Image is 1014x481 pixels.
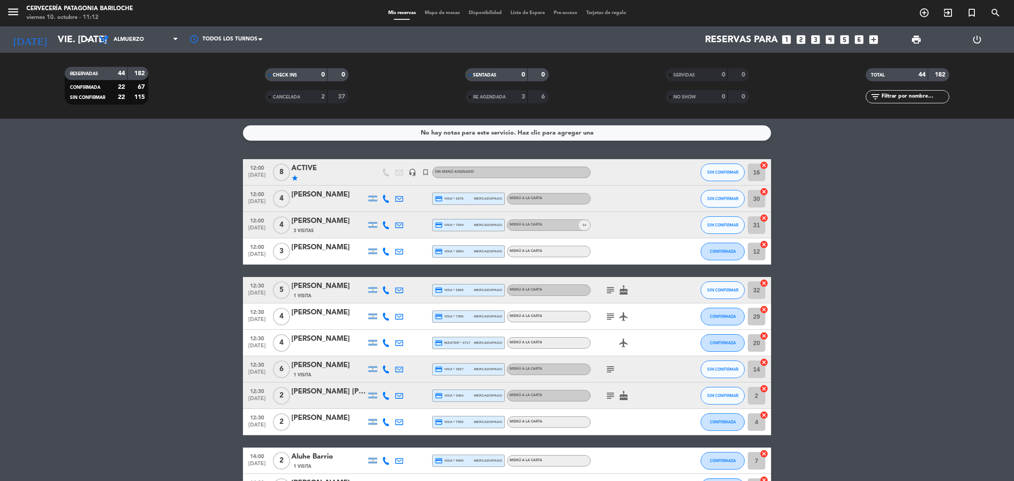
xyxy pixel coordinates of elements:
[795,34,807,45] i: looks_two
[943,7,953,18] i: exit_to_app
[474,419,502,425] span: mercadopago
[474,313,502,319] span: mercadopago
[273,281,290,299] span: 5
[701,334,745,352] button: CONFIRMADA
[618,311,629,322] i: airplanemode_active
[510,341,542,344] span: MENÚ A LA CARTA
[246,162,268,172] span: 12:00
[710,419,736,424] span: CONFIRMADA
[246,422,268,432] span: [DATE]
[722,94,725,100] strong: 0
[294,463,311,470] span: 1 Visita
[273,413,290,431] span: 2
[673,95,696,99] span: NO SHOW
[760,332,768,340] i: cancel
[870,91,881,102] i: filter_list
[701,281,745,299] button: SIN CONFIRMAR
[760,240,768,249] i: cancel
[710,314,736,319] span: CONFIRMADA
[579,220,590,230] span: v
[273,308,290,325] span: 4
[246,189,268,199] span: 12:00
[246,333,268,343] span: 12:30
[246,215,268,225] span: 12:00
[435,392,463,400] span: visa * 3464
[935,72,947,78] strong: 182
[701,243,745,260] button: CONFIRMADA
[707,170,738,175] span: SIN CONFIRMAR
[273,190,290,208] span: 4
[435,392,443,400] i: credit_card
[435,221,443,229] i: credit_card
[605,285,616,295] i: subject
[246,251,268,262] span: [DATE]
[294,292,311,299] span: 1 Visita
[701,190,745,208] button: SIN CONFIRMAR
[760,384,768,393] i: cancel
[605,390,616,401] i: subject
[246,280,268,290] span: 12:30
[510,249,542,253] span: MENÚ A LA CARTA
[246,461,268,471] span: [DATE]
[134,94,147,100] strong: 115
[474,393,502,398] span: mercadopago
[673,73,695,77] span: SERVIDAS
[742,72,747,78] strong: 0
[707,222,738,227] span: SIN CONFIRMAR
[742,94,747,100] strong: 0
[435,339,470,347] span: master * 3717
[919,7,929,18] i: add_circle_outline
[582,11,631,15] span: Tarjetas de regalo
[342,72,347,78] strong: 0
[618,285,629,295] i: cake
[990,7,1001,18] i: search
[246,412,268,422] span: 12:30
[291,163,366,174] div: ACTIVE
[911,34,922,45] span: print
[435,170,474,174] span: Sin menú asignado
[618,390,629,401] i: cake
[707,393,738,398] span: SIN CONFIRMAR
[246,359,268,369] span: 12:30
[246,451,268,461] span: 14:00
[246,172,268,182] span: [DATE]
[707,196,738,201] span: SIN CONFIRMAR
[701,164,745,181] button: SIN CONFIRMAR
[474,222,502,228] span: mercadopago
[134,70,147,77] strong: 182
[541,94,547,100] strong: 6
[760,449,768,458] i: cancel
[722,72,725,78] strong: 0
[273,73,297,77] span: CHECK INS
[435,457,443,465] i: credit_card
[321,72,325,78] strong: 0
[701,216,745,234] button: SIN CONFIRMAR
[114,36,144,43] span: Almuerzo
[70,95,105,100] span: SIN CONFIRMAR
[473,73,496,77] span: SENTADAS
[506,11,549,15] span: Lista de Espera
[420,11,464,15] span: Mapa de mesas
[705,34,778,45] span: Reservas para
[291,360,366,371] div: [PERSON_NAME]
[294,227,314,234] span: 3 Visitas
[549,11,582,15] span: Pre-acceso
[966,7,977,18] i: turned_in_not
[246,306,268,317] span: 12:30
[7,30,53,49] i: [DATE]
[246,396,268,406] span: [DATE]
[510,459,542,462] span: MENÚ A LA CARTA
[138,84,147,90] strong: 67
[26,13,133,22] div: viernes 10. octubre - 11:12
[246,369,268,379] span: [DATE]
[291,281,366,292] div: [PERSON_NAME]
[70,72,98,76] span: RESERVADAS
[583,222,584,228] span: 1
[947,26,1007,53] div: LOG OUT
[118,70,125,77] strong: 44
[760,187,768,196] i: cancel
[291,386,366,397] div: [PERSON_NAME] [PERSON_NAME] [PERSON_NAME]
[760,411,768,419] i: cancel
[7,5,20,18] i: menu
[474,458,502,463] span: mercadopago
